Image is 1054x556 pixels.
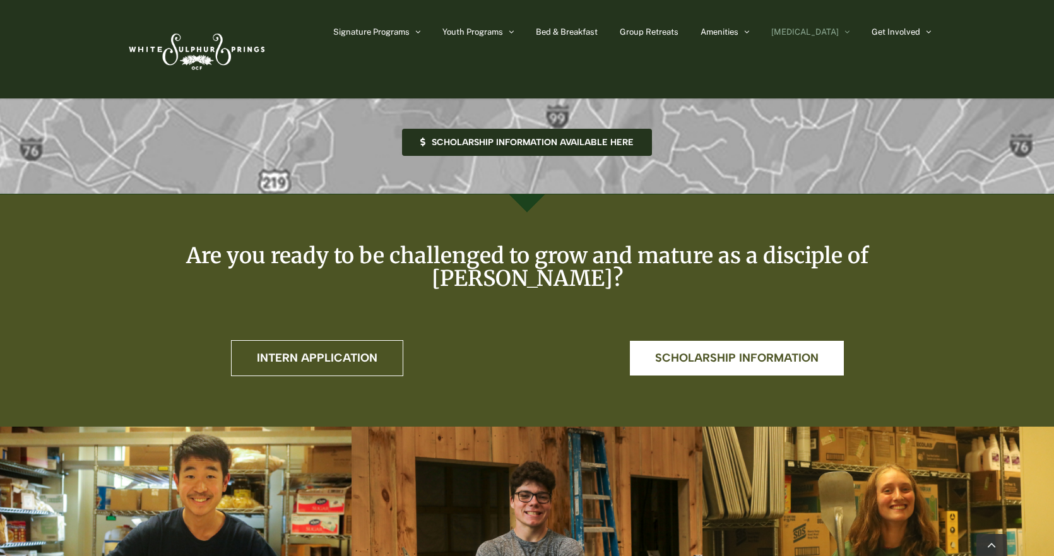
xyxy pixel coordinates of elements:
a: Scholarship information available here [402,129,652,156]
span: Youth Programs [442,28,503,36]
span: Get Involved [872,28,920,36]
a: Intern Application [231,340,403,376]
img: White Sulphur Springs Logo [123,20,268,79]
span: Signature Programs [333,28,410,36]
span: Scholarship information [655,352,819,365]
span: Intern Application [257,352,377,365]
span: Group Retreats [620,28,678,36]
h2: Are you ready to be challenged to grow and mature as a disciple of [PERSON_NAME]? [123,244,931,290]
a: Scholarship information [629,340,844,376]
span: Bed & Breakfast [536,28,598,36]
span: [MEDICAL_DATA] [771,28,839,36]
span: Amenities [701,28,738,36]
span: Scholarship information available here [432,137,634,148]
